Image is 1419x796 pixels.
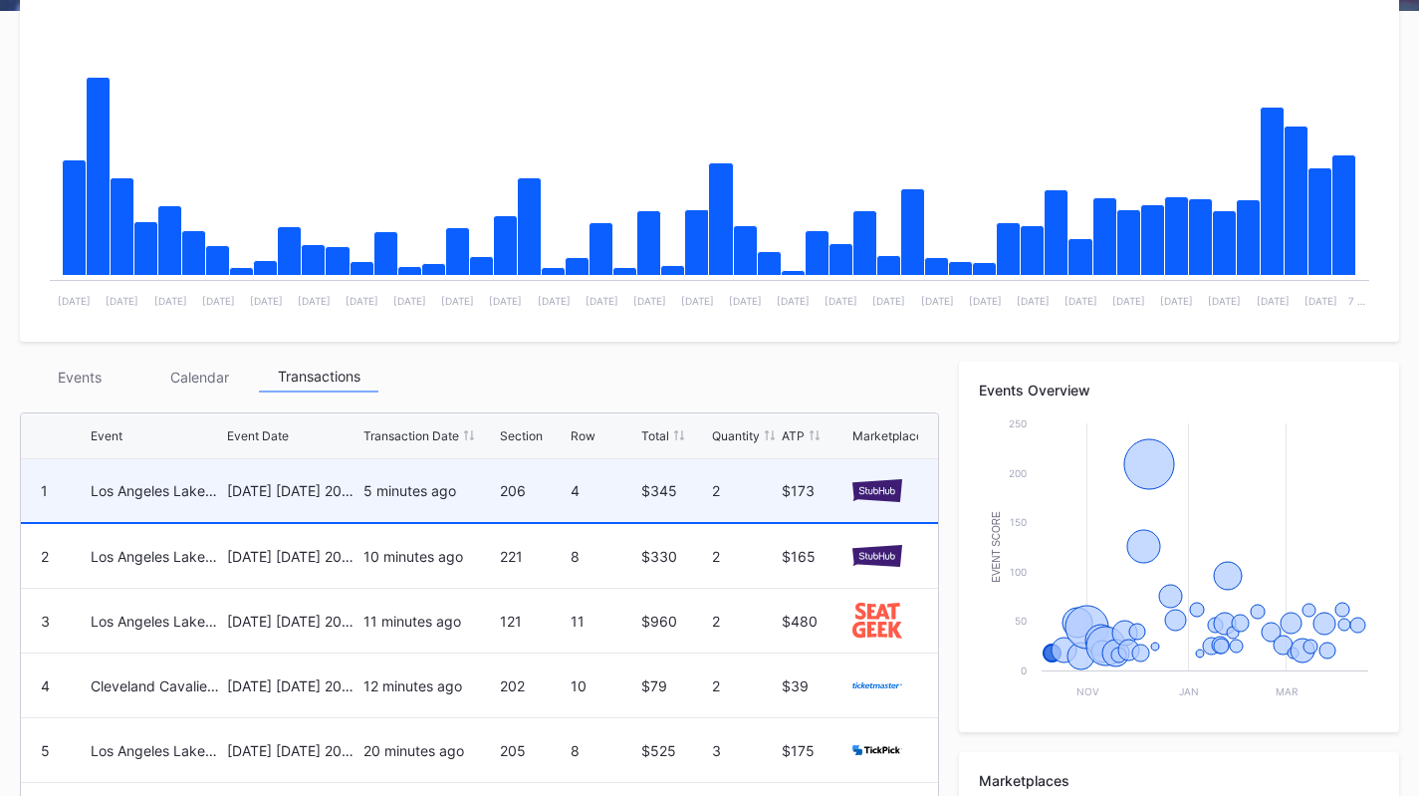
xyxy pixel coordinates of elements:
[1277,685,1300,697] text: Mar
[852,603,901,638] img: seatGeek.svg
[250,295,283,307] text: [DATE]
[641,548,707,565] div: $330
[777,295,810,307] text: [DATE]
[227,742,358,759] div: [DATE] [DATE] 2025
[1021,664,1027,676] text: 0
[363,482,495,499] div: 5 minutes ago
[227,613,358,630] div: [DATE] [DATE] 2025
[91,482,222,499] div: Los Angeles Lakers at Philadelphia 76ers
[20,362,139,393] div: Events
[979,413,1378,712] svg: Chart title
[852,682,901,689] img: ticketmaster.svg
[154,295,187,307] text: [DATE]
[586,295,618,307] text: [DATE]
[500,428,543,443] div: Section
[782,428,805,443] div: ATP
[571,428,595,443] div: Row
[782,677,847,694] div: $39
[991,511,1002,583] text: Event Score
[825,295,857,307] text: [DATE]
[1257,295,1290,307] text: [DATE]
[298,295,331,307] text: [DATE]
[852,545,901,567] img: stubHub.svg
[712,428,760,443] div: Quantity
[500,548,566,565] div: 221
[1112,295,1145,307] text: [DATE]
[538,295,571,307] text: [DATE]
[500,742,566,759] div: 205
[1009,467,1027,479] text: 200
[500,677,566,694] div: 202
[712,548,778,565] div: 2
[1015,615,1027,627] text: 50
[641,613,707,630] div: $960
[441,295,474,307] text: [DATE]
[571,613,636,630] div: 11
[571,548,636,565] div: 8
[782,742,847,759] div: $175
[91,428,122,443] div: Event
[712,677,778,694] div: 2
[571,677,636,694] div: 10
[782,482,847,499] div: $173
[227,482,358,499] div: [DATE] [DATE] 2025
[41,548,49,565] div: 2
[1010,566,1027,578] text: 100
[363,677,495,694] div: 12 minutes ago
[852,745,901,755] img: TickPick_logo.svg
[1076,685,1099,697] text: Nov
[41,677,50,694] div: 4
[91,742,222,759] div: Los Angeles Lakers at Philadelphia 76ers
[41,482,48,499] div: 1
[1064,295,1097,307] text: [DATE]
[1348,295,1365,307] text: 7 …
[106,295,138,307] text: [DATE]
[139,362,259,393] div: Calendar
[259,362,378,393] div: Transactions
[363,548,495,565] div: 10 minutes ago
[227,677,358,694] div: [DATE] [DATE] 2026
[500,482,566,499] div: 206
[872,295,905,307] text: [DATE]
[41,613,50,630] div: 3
[91,613,222,630] div: Los Angeles Lakers at Philadelphia 76ers
[500,613,566,630] div: 121
[852,428,923,443] div: Marketplace
[1010,516,1027,528] text: 150
[363,428,459,443] div: Transaction Date
[227,548,358,565] div: [DATE] [DATE] 2025
[571,742,636,759] div: 8
[58,295,91,307] text: [DATE]
[41,742,50,759] div: 5
[712,742,778,759] div: 3
[363,742,495,759] div: 20 minutes ago
[712,613,778,630] div: 2
[1304,295,1337,307] text: [DATE]
[346,295,378,307] text: [DATE]
[1208,295,1241,307] text: [DATE]
[393,295,426,307] text: [DATE]
[852,479,901,501] img: stubHub.svg
[571,482,636,499] div: 4
[489,295,522,307] text: [DATE]
[40,23,1379,322] svg: Chart title
[641,482,707,499] div: $345
[921,295,954,307] text: [DATE]
[1160,295,1193,307] text: [DATE]
[641,677,707,694] div: $79
[633,295,666,307] text: [DATE]
[729,295,762,307] text: [DATE]
[91,548,222,565] div: Los Angeles Lakers at Philadelphia 76ers
[641,742,707,759] div: $525
[363,613,495,630] div: 11 minutes ago
[227,428,289,443] div: Event Date
[782,548,847,565] div: $165
[979,772,1379,789] div: Marketplaces
[202,295,235,307] text: [DATE]
[712,482,778,499] div: 2
[1017,295,1050,307] text: [DATE]
[641,428,669,443] div: Total
[782,613,847,630] div: $480
[1009,417,1027,429] text: 250
[979,382,1379,398] div: Events Overview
